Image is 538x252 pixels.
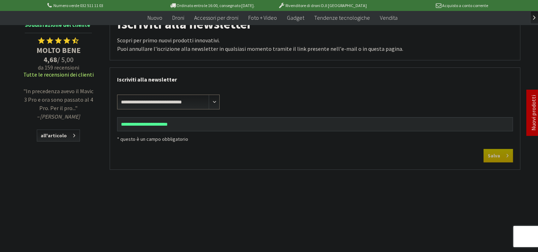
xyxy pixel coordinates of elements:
font: Vendita [380,14,398,21]
font: Droni [172,14,184,21]
font: Gadget [287,14,304,21]
font:  [533,16,536,20]
font: da 159 recensioni [38,64,79,71]
font: Scopri per primo nuovi prodotti innovativi. [117,37,220,44]
font: – [37,113,40,120]
font: [PERSON_NAME] [40,113,80,120]
font: Numero verde 032 511 11 03 [53,3,103,8]
font: all'articolo [41,132,67,139]
a: Tutte le recensioni dei clienti [23,71,94,78]
font: Iscriviti alla newsletter [117,76,177,83]
a: all'articolo [37,130,80,142]
a: Vendita [375,11,403,25]
a: Droni [167,11,189,25]
font: Rivenditore di droni DJI [GEOGRAPHIC_DATA] [285,3,367,8]
font: * questo è un campo obbligatorio [117,136,188,142]
font: 4,68 [44,55,57,64]
button: Salva [484,149,513,162]
a: Accessori per droni [189,11,243,25]
font: Nuovo [147,14,162,21]
font: Ordinato entro le 16:00, consegnato [DATE]. [177,3,255,8]
font: / 5,00 [57,55,74,64]
font: Foto + Video [248,14,277,21]
a: Nuovo [143,11,167,25]
font: Tendenze tecnologiche [314,14,370,21]
font: "In precedenza avevo il Mavic 3 Pro e ora sono passato al 4 Pro. Per il pro..." [23,88,93,112]
font: Acquisto a conto corrente [442,3,488,8]
font: Soddisfazione del cliente [25,21,90,28]
a: Gadget [282,11,309,25]
font: Puoi annullare l'iscrizione alla newsletter in qualsiasi momento tramite il link presente nell'e-... [117,45,403,52]
font: MOLTO BENE [36,45,81,55]
a: Tendenze tecnologiche [309,11,375,25]
font: Accessori per droni [194,14,238,21]
a: Foto + Video [243,11,282,25]
a: Nuovi prodotti [530,95,537,131]
font: Salva [488,152,500,159]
